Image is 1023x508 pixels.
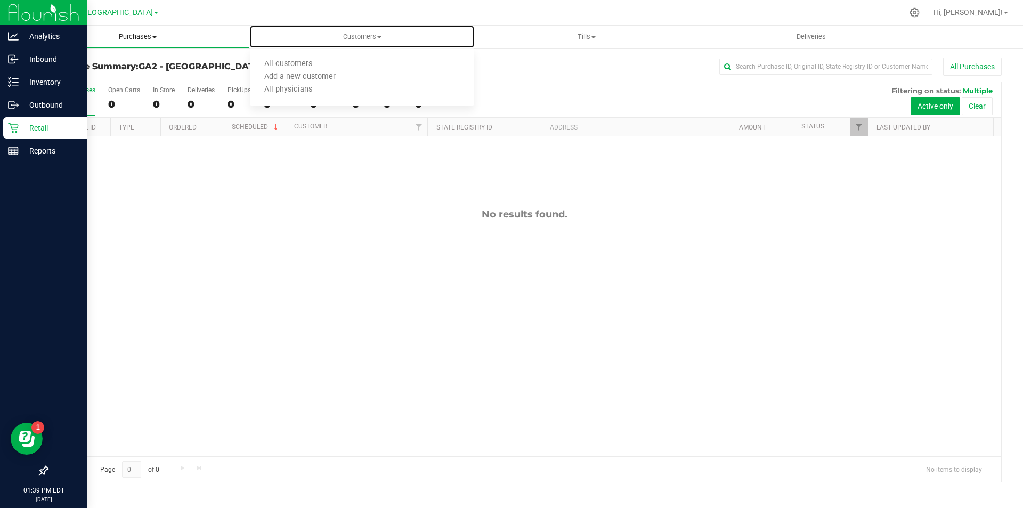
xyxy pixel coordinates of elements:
[108,98,140,110] div: 0
[541,118,730,136] th: Address
[801,123,824,130] a: Status
[108,86,140,94] div: Open Carts
[8,54,19,64] inline-svg: Inbound
[699,26,923,48] a: Deliveries
[19,76,83,88] p: Inventory
[250,26,474,48] a: Customers All customers Add a new customer All physicians
[228,86,251,94] div: PickUps
[119,124,134,131] a: Type
[19,30,83,43] p: Analytics
[26,32,249,42] span: Purchases
[26,26,250,48] a: Purchases
[188,98,215,110] div: 0
[228,98,251,110] div: 0
[250,85,327,94] span: All physicians
[19,144,83,157] p: Reports
[294,123,327,130] a: Customer
[19,99,83,111] p: Outbound
[47,208,1001,220] div: No results found.
[59,8,153,17] span: GA2 - [GEOGRAPHIC_DATA]
[933,8,1003,17] span: Hi, [PERSON_NAME]!
[153,86,175,94] div: In Store
[943,58,1002,76] button: All Purchases
[918,461,990,477] span: No items to display
[963,86,993,95] span: Multiple
[8,146,19,156] inline-svg: Reports
[47,62,365,71] h3: Purchase Summary:
[410,118,427,136] a: Filter
[8,123,19,133] inline-svg: Retail
[8,100,19,110] inline-svg: Outbound
[475,32,698,42] span: Tills
[250,60,327,69] span: All customers
[5,495,83,503] p: [DATE]
[31,421,44,434] iframe: Resource center unread badge
[188,86,215,94] div: Deliveries
[19,53,83,66] p: Inbound
[5,486,83,495] p: 01:39 PM EDT
[232,123,280,131] a: Scheduled
[739,124,766,131] a: Amount
[8,31,19,42] inline-svg: Analytics
[91,461,168,478] span: Page of 0
[876,124,930,131] a: Last Updated By
[139,61,263,71] span: GA2 - [GEOGRAPHIC_DATA]
[169,124,197,131] a: Ordered
[891,86,961,95] span: Filtering on status:
[8,77,19,87] inline-svg: Inventory
[719,59,932,75] input: Search Purchase ID, Original ID, State Registry ID or Customer Name...
[474,26,699,48] a: Tills
[908,7,921,18] div: Manage settings
[850,118,868,136] a: Filter
[436,124,492,131] a: State Registry ID
[911,97,960,115] button: Active only
[962,97,993,115] button: Clear
[250,32,474,42] span: Customers
[153,98,175,110] div: 0
[250,72,350,82] span: Add a new customer
[782,32,840,42] span: Deliveries
[19,122,83,134] p: Retail
[11,423,43,455] iframe: Resource center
